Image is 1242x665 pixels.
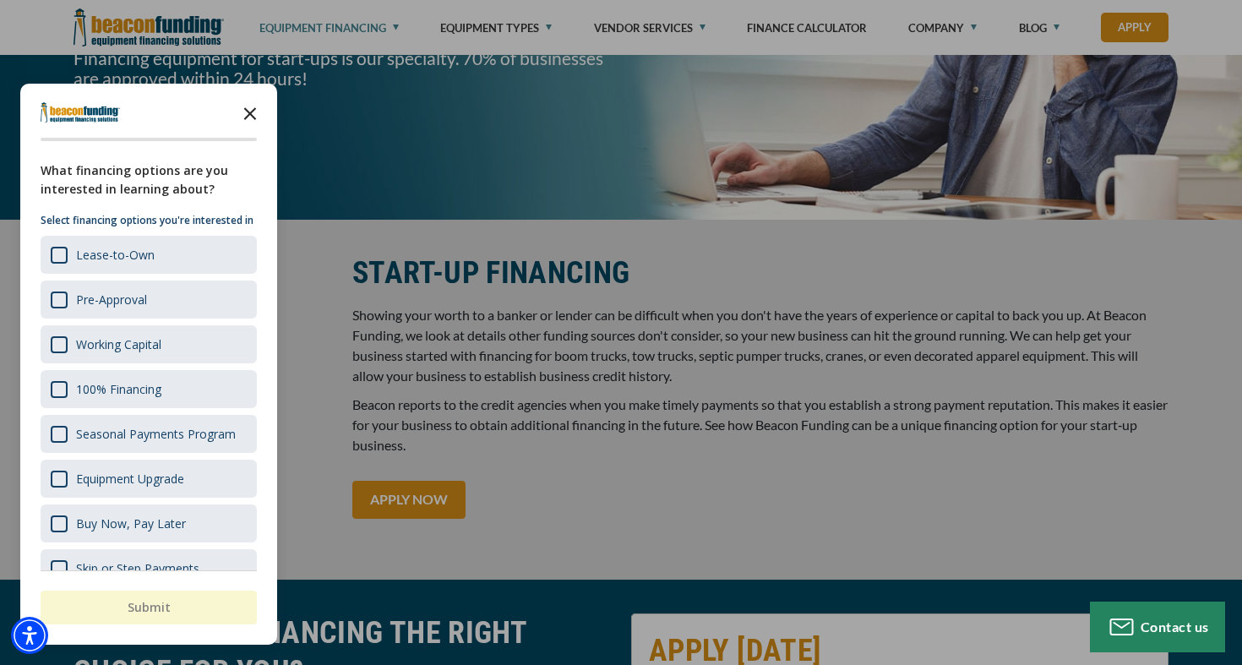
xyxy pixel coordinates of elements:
[41,236,257,274] div: Lease-to-Own
[1090,602,1225,652] button: Contact us
[41,460,257,498] div: Equipment Upgrade
[41,281,257,319] div: Pre-Approval
[76,426,236,442] div: Seasonal Payments Program
[1141,619,1209,635] span: Contact us
[76,247,155,263] div: Lease-to-Own
[233,95,267,129] button: Close the survey
[41,549,257,587] div: Skip or Step Payments
[76,515,186,531] div: Buy Now, Pay Later
[76,471,184,487] div: Equipment Upgrade
[41,591,257,624] button: Submit
[41,370,257,408] div: 100% Financing
[41,102,120,123] img: Company logo
[41,325,257,363] div: Working Capital
[41,161,257,199] div: What financing options are you interested in learning about?
[41,212,257,229] p: Select financing options you're interested in
[76,381,161,397] div: 100% Financing
[76,292,147,308] div: Pre-Approval
[41,504,257,542] div: Buy Now, Pay Later
[76,560,199,576] div: Skip or Step Payments
[41,415,257,453] div: Seasonal Payments Program
[20,84,277,645] div: Survey
[11,617,48,654] div: Accessibility Menu
[76,336,161,352] div: Working Capital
